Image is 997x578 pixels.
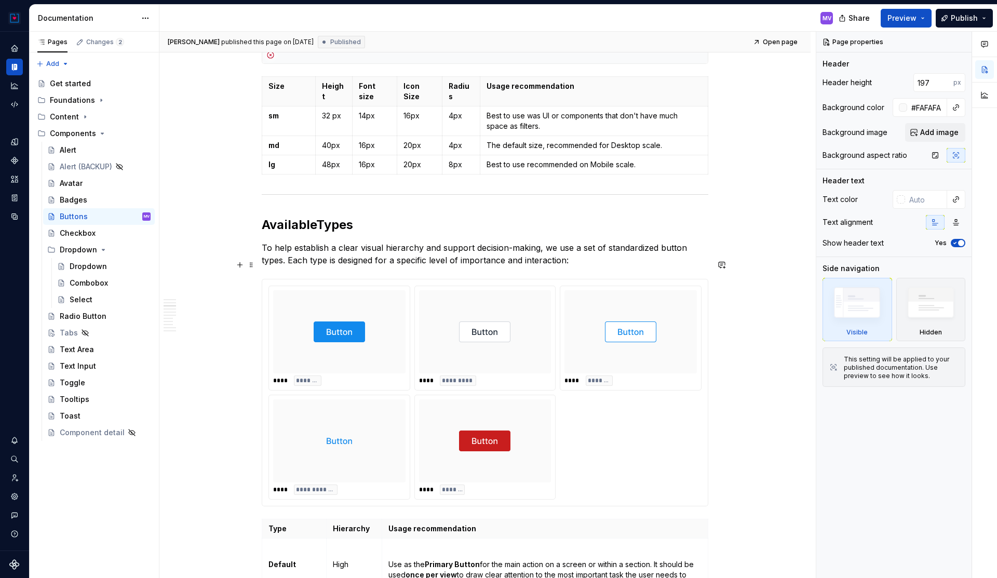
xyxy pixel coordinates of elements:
[86,38,124,46] div: Changes
[50,112,79,122] div: Content
[359,81,390,102] p: Font size
[333,524,370,533] strong: Hierarchy
[6,488,23,505] a: Settings
[53,275,155,291] a: Combobox
[823,263,880,274] div: Side navigation
[268,560,296,569] strong: Default
[848,13,870,23] span: Share
[268,160,275,169] strong: lg
[268,82,285,90] strong: Size
[6,152,23,169] a: Components
[6,432,23,449] div: Notifications
[60,145,76,155] div: Alert
[907,98,947,117] input: Auto
[38,13,136,23] div: Documentation
[33,125,155,142] div: Components
[6,96,23,113] a: Code automation
[221,38,314,46] div: published this page on [DATE]
[920,328,942,337] div: Hidden
[6,133,23,150] a: Design tokens
[60,344,94,355] div: Text Area
[53,291,155,308] a: Select
[43,158,155,175] a: Alert (BACKUP)
[60,378,85,388] div: Toggle
[823,59,849,69] div: Header
[936,9,993,28] button: Publish
[487,111,702,131] p: Best to use was UI or components that don't have much space as filters.
[333,559,375,570] p: High
[6,507,23,523] button: Contact support
[43,208,155,225] a: ButtonsMV
[359,159,390,170] p: 16px
[6,190,23,206] a: Storybook stories
[403,159,436,170] p: 20px
[60,195,87,205] div: Badges
[322,111,346,121] p: 32 px
[403,82,421,101] strong: Icon Size
[43,341,155,358] a: Text Area
[43,358,155,374] a: Text Input
[9,559,20,570] svg: Supernova Logo
[6,451,23,467] button: Search ⌘K
[322,82,344,101] strong: Height
[403,140,436,151] p: 20px
[43,241,155,258] div: Dropdown
[823,77,872,88] div: Header height
[920,127,959,138] span: Add image
[43,175,155,192] a: Avatar
[43,142,155,158] a: Alert
[43,192,155,208] a: Badges
[449,140,474,151] p: 4px
[6,77,23,94] div: Analytics
[43,325,155,341] a: Tabs
[60,162,112,172] div: Alert (BACKUP)
[33,75,155,441] div: Page tree
[50,128,96,139] div: Components
[322,140,346,151] p: 40px
[823,238,884,248] div: Show header text
[844,355,959,380] div: This setting will be applied to your published documentation. Use preview to see how it looks.
[823,127,887,138] div: Background image
[37,38,68,46] div: Pages
[70,278,108,288] div: Combobox
[487,82,574,90] strong: Usage recommendation
[53,258,155,275] a: Dropdown
[43,374,155,391] a: Toggle
[913,73,953,92] input: Auto
[330,38,361,46] span: Published
[60,427,125,438] div: Component detail
[6,59,23,75] a: Documentation
[33,75,155,92] a: Get started
[268,524,287,533] strong: Type
[823,102,884,113] div: Background color
[268,141,279,150] strong: md
[6,40,23,57] a: Home
[449,111,474,121] p: 4px
[70,294,92,305] div: Select
[6,469,23,486] a: Invite team
[823,278,892,341] div: Visible
[833,9,877,28] button: Share
[262,241,708,266] p: To help establish a clear visual hierarchy and support decision-making, we use a set of standardi...
[951,13,978,23] span: Publish
[403,111,436,121] p: 16px
[750,35,802,49] a: Open page
[896,278,966,341] div: Hidden
[60,311,106,321] div: Radio Button
[262,217,316,232] strong: Available
[487,140,702,151] p: The default size, recommended for Desktop scale.
[935,239,947,247] label: Yes
[763,38,798,46] span: Open page
[905,190,947,209] input: Auto
[487,159,702,170] p: Best to use recommended on Mobile scale.
[359,140,390,151] p: 16px
[6,208,23,225] div: Data sources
